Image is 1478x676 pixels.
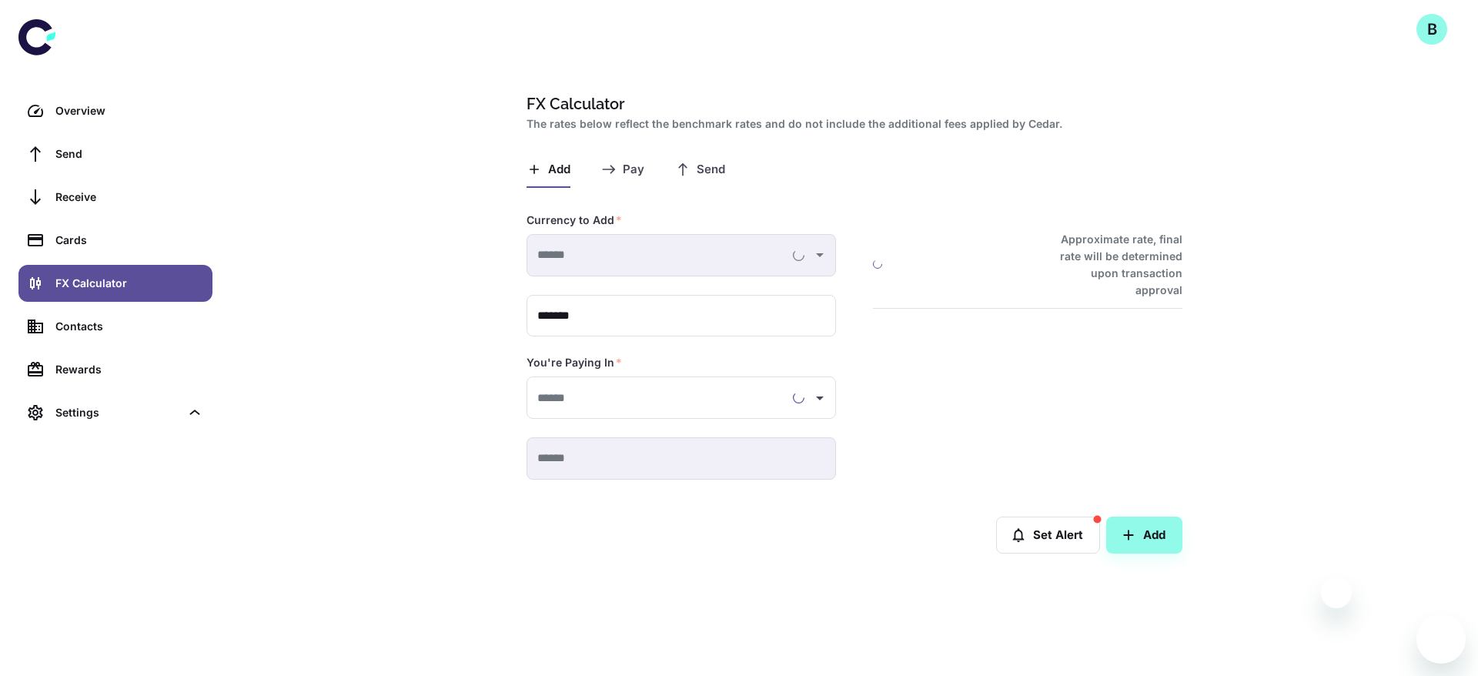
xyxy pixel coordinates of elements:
[18,179,212,216] a: Receive
[18,136,212,172] a: Send
[623,162,644,177] span: Pay
[18,265,212,302] a: FX Calculator
[18,394,212,431] div: Settings
[55,232,203,249] div: Cards
[55,275,203,292] div: FX Calculator
[996,517,1100,554] button: Set Alert
[1416,14,1447,45] button: B
[1043,231,1182,299] h6: Approximate rate, final rate will be determined upon transaction approval
[527,213,622,228] label: Currency to Add
[697,162,725,177] span: Send
[55,102,203,119] div: Overview
[527,115,1176,132] h2: The rates below reflect the benchmark rates and do not include the additional fees applied by Cedar.
[18,308,212,345] a: Contacts
[809,387,831,409] button: Open
[1416,614,1466,664] iframe: Button to launch messaging window
[1106,517,1182,554] button: Add
[18,222,212,259] a: Cards
[55,146,203,162] div: Send
[548,162,570,177] span: Add
[55,361,203,378] div: Rewards
[55,318,203,335] div: Contacts
[18,351,212,388] a: Rewards
[527,92,1176,115] h1: FX Calculator
[1321,577,1352,608] iframe: Close message
[18,92,212,129] a: Overview
[527,355,622,370] label: You're Paying In
[55,189,203,206] div: Receive
[55,404,180,421] div: Settings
